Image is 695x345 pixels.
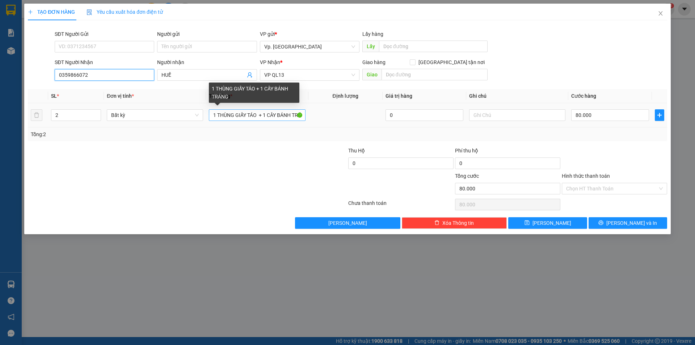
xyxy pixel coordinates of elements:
[598,220,603,226] span: printer
[87,9,92,15] img: icon
[362,31,383,37] span: Lấy hàng
[347,199,454,212] div: Chưa thanh toán
[157,58,257,66] div: Người nhận
[466,89,568,103] th: Ghi chú
[328,219,367,227] span: [PERSON_NAME]
[650,4,671,24] button: Close
[589,217,667,229] button: printer[PERSON_NAME] và In
[606,219,657,227] span: [PERSON_NAME] và In
[209,109,305,121] input: VD: Bàn, Ghế
[111,110,199,121] span: Bất kỳ
[247,72,253,78] span: user-add
[157,30,257,38] div: Người gửi
[416,58,488,66] span: [GEOGRAPHIC_DATA] tận nơi
[571,93,596,99] span: Cước hàng
[264,41,355,52] span: Vp. Phan Rang
[31,109,42,121] button: delete
[55,30,154,38] div: SĐT Người Gửi
[333,93,358,99] span: Định lượng
[386,93,412,99] span: Giá trị hàng
[562,173,610,179] label: Hình thức thanh toán
[508,217,587,229] button: save[PERSON_NAME]
[28,9,33,14] span: plus
[386,109,463,121] input: 0
[532,219,571,227] span: [PERSON_NAME]
[260,59,280,65] span: VP Nhận
[655,112,664,118] span: plus
[31,130,268,138] div: Tổng: 2
[379,41,488,52] input: Dọc đường
[455,173,479,179] span: Tổng cước
[382,69,488,80] input: Dọc đường
[51,93,57,99] span: SL
[658,10,664,16] span: close
[442,219,474,227] span: Xóa Thông tin
[107,93,134,99] span: Đơn vị tính
[362,41,379,52] span: Lấy
[28,9,75,15] span: TẠO ĐƠN HÀNG
[362,69,382,80] span: Giao
[402,217,507,229] button: deleteXóa Thông tin
[469,109,565,121] input: Ghi Chú
[55,58,154,66] div: SĐT Người Nhận
[87,9,163,15] span: Yêu cầu xuất hóa đơn điện tử
[209,83,299,103] div: 1 THÙNG GIẤY TÁO + 1 CÂY BÁNH TRÁNG
[655,109,664,121] button: plus
[348,148,365,153] span: Thu Hộ
[362,59,386,65] span: Giao hàng
[264,70,355,80] span: VP QL13
[260,30,359,38] div: VP gửi
[434,220,439,226] span: delete
[455,147,560,157] div: Phí thu hộ
[295,217,400,229] button: [PERSON_NAME]
[525,220,530,226] span: save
